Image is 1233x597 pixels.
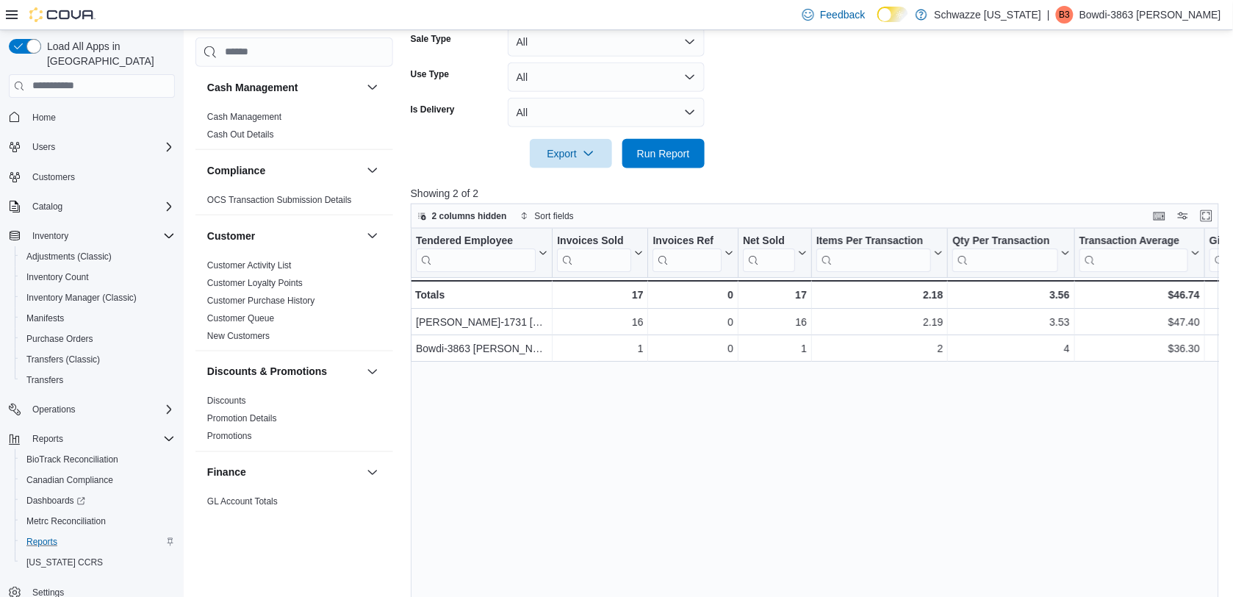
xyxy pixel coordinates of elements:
div: Transaction Average [1079,234,1187,271]
a: Metrc Reconciliation [21,512,112,530]
div: 16 [557,313,643,331]
span: Reports [21,533,175,551]
button: Compliance [207,162,361,177]
span: Adjustments (Classic) [26,251,112,262]
div: Finance [195,493,393,534]
div: Bowdi-3863 Thompson [1056,6,1074,24]
span: GL Account Totals [207,496,278,507]
a: Transfers (Classic) [21,351,106,368]
button: Canadian Compliance [15,470,181,490]
a: BioTrack Reconciliation [21,451,124,468]
button: All [508,98,705,127]
a: Customers [26,168,81,186]
a: Dashboards [21,492,91,510]
button: All [508,27,705,57]
button: Users [26,138,61,156]
div: Invoices Sold [557,234,631,248]
div: Invoices Ref [653,234,721,271]
span: Cash Management [207,110,281,122]
button: Discounts & Promotions [364,362,381,380]
span: Inventory Count [26,271,89,283]
button: Invoices Ref [653,234,733,271]
button: Items Per Transaction [816,234,943,271]
span: 2 columns hidden [432,210,507,222]
div: 2 [816,340,943,357]
button: Inventory Manager (Classic) [15,287,181,308]
span: Inventory Manager (Classic) [21,289,175,307]
span: Reports [26,430,175,448]
a: Discounts [207,396,246,406]
span: Canadian Compliance [21,471,175,489]
button: Reports [15,532,181,552]
button: Customers [3,166,181,187]
span: Dark Mode [877,22,878,23]
button: Keyboard shortcuts [1151,207,1168,225]
a: Transfers [21,371,69,389]
span: Metrc Reconciliation [21,512,175,530]
div: Discounts & Promotions [195,392,393,451]
input: Dark Mode [877,7,908,22]
div: Items Per Transaction [816,234,932,271]
span: Inventory [32,230,68,242]
div: $47.40 [1079,313,1200,331]
label: Is Delivery [411,104,455,115]
span: Inventory [26,227,175,245]
span: Operations [32,404,76,415]
span: [US_STATE] CCRS [26,557,103,568]
span: Home [26,108,175,126]
button: Catalog [26,198,68,215]
button: All [508,62,705,92]
div: Customer [195,256,393,350]
p: Showing 2 of 2 [411,186,1228,201]
span: Customers [26,168,175,186]
button: Home [3,107,181,128]
span: Run Report [637,146,690,161]
span: Transfers (Classic) [26,354,100,365]
button: Qty Per Transaction [952,234,1069,271]
div: Tendered Employee [416,234,536,248]
a: Dashboards [15,490,181,511]
a: Promotions [207,431,252,441]
span: Users [32,141,55,153]
button: Transaction Average [1079,234,1199,271]
span: Purchase Orders [26,333,93,345]
button: Reports [26,430,69,448]
p: Schwazze [US_STATE] [935,6,1042,24]
div: Items Per Transaction [816,234,932,248]
a: Customer Activity List [207,260,292,270]
div: Cash Management [195,107,393,149]
span: Canadian Compliance [26,474,113,486]
p: Bowdi-3863 [PERSON_NAME] [1079,6,1221,24]
a: Promotion Details [207,413,277,423]
button: Metrc Reconciliation [15,511,181,532]
span: Reports [32,433,63,445]
span: Feedback [820,7,865,22]
span: BioTrack Reconciliation [21,451,175,468]
a: OCS Transaction Submission Details [207,194,352,204]
div: 17 [743,286,807,304]
span: Dashboards [26,495,85,507]
span: Customer Purchase History [207,294,315,306]
button: Display options [1174,207,1192,225]
span: Metrc Reconciliation [26,515,106,527]
button: [US_STATE] CCRS [15,552,181,573]
div: Totals [415,286,547,304]
button: Discounts & Promotions [207,364,361,379]
a: Reports [21,533,63,551]
span: Transfers [26,374,63,386]
a: Inventory Manager (Classic) [21,289,143,307]
h3: Compliance [207,162,265,177]
span: BioTrack Reconciliation [26,454,118,465]
div: 2.19 [816,313,943,331]
button: 2 columns hidden [411,207,513,225]
button: Sort fields [514,207,580,225]
div: 3.56 [952,286,1069,304]
button: Run Report [622,139,705,168]
span: Promotion Details [207,412,277,424]
span: Customer Queue [207,312,274,323]
a: Adjustments (Classic) [21,248,118,265]
span: Promotions [207,430,252,442]
div: $36.30 [1079,340,1200,357]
